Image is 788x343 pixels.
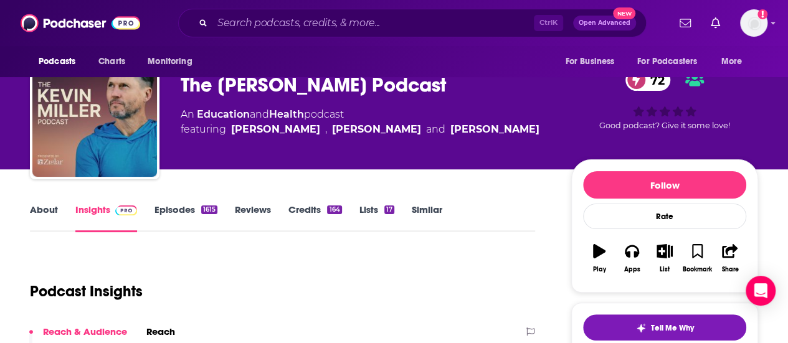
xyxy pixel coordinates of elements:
span: Open Advanced [579,20,630,26]
button: List [648,236,681,281]
div: 164 [327,205,341,214]
a: Similar [412,204,442,232]
a: Episodes1615 [154,204,217,232]
button: tell me why sparkleTell Me Why [583,314,746,341]
h1: Podcast Insights [30,282,143,301]
button: Show profile menu [740,9,767,37]
a: Show notifications dropdown [706,12,725,34]
button: open menu [556,50,630,73]
a: Reviews [235,204,271,232]
a: 72 [625,69,671,91]
h2: Reach [146,326,175,337]
img: tell me why sparkle [636,323,646,333]
button: Apps [615,236,648,281]
button: Bookmark [681,236,713,281]
div: Search podcasts, credits, & more... [178,9,647,37]
span: Charts [98,53,125,70]
button: open menu [629,50,715,73]
span: and [426,122,445,137]
img: Podchaser Pro [115,205,137,215]
div: Open Intercom Messenger [746,276,776,306]
button: Share [714,236,746,281]
span: Tell Me Why [651,323,694,333]
img: The Kevin Miller Podcast [32,52,157,177]
span: 72 [638,69,671,91]
span: featuring [181,122,539,137]
a: Kevin Miller [332,122,421,137]
span: Ctrl K [534,15,563,31]
div: Apps [624,266,640,273]
a: Dr. Randy James [231,122,320,137]
img: User Profile [740,9,767,37]
span: Monitoring [148,53,192,70]
button: open menu [30,50,92,73]
svg: Add a profile image [757,9,767,19]
button: open menu [713,50,758,73]
span: Logged in as psamuelson01 [740,9,767,37]
a: Credits164 [288,204,341,232]
a: Zig Ziglar [450,122,539,137]
div: 72Good podcast? Give it some love! [571,61,758,138]
a: Education [197,108,250,120]
div: An podcast [181,107,539,137]
span: Good podcast? Give it some love! [599,121,730,130]
a: Show notifications dropdown [675,12,696,34]
span: For Podcasters [637,53,697,70]
a: InsightsPodchaser Pro [75,204,137,232]
span: Podcasts [39,53,75,70]
input: Search podcasts, credits, & more... [212,13,534,33]
div: Rate [583,204,746,229]
span: More [721,53,743,70]
div: Share [721,266,738,273]
span: New [613,7,635,19]
div: List [660,266,670,273]
p: Reach & Audience [43,326,127,337]
div: Bookmark [683,266,712,273]
a: About [30,204,58,232]
div: 17 [384,205,394,214]
button: open menu [139,50,208,73]
span: , [325,122,327,137]
div: 1615 [201,205,217,214]
span: For Business [565,53,614,70]
img: Podchaser - Follow, Share and Rate Podcasts [21,11,140,35]
button: Open AdvancedNew [573,16,636,31]
button: Play [583,236,615,281]
a: Health [269,108,304,120]
a: Charts [90,50,133,73]
button: Follow [583,171,746,199]
span: and [250,108,269,120]
div: Play [593,266,606,273]
a: Lists17 [359,204,394,232]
